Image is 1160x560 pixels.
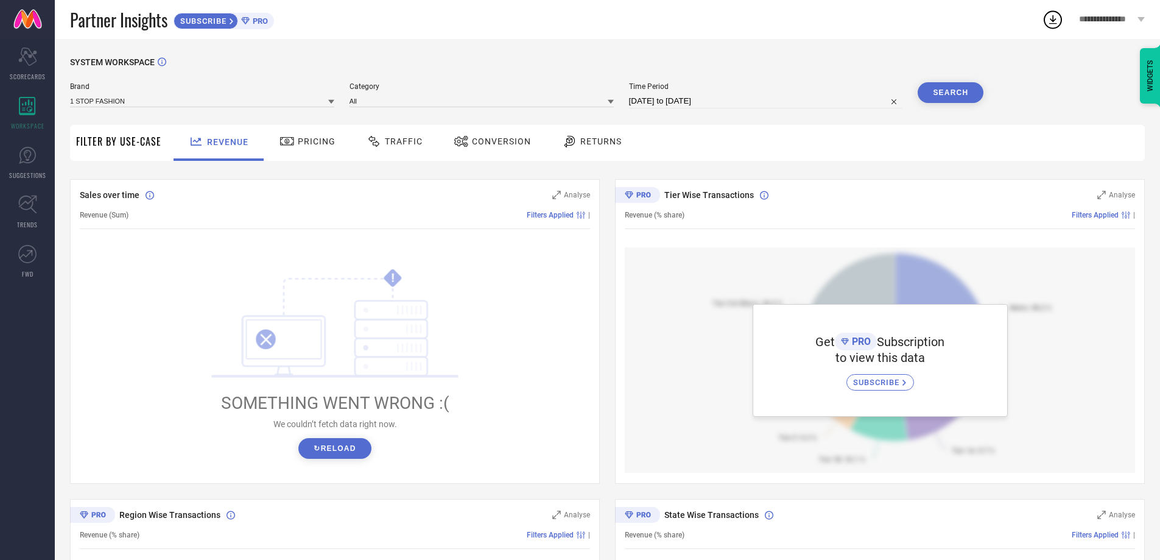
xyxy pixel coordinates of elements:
span: Traffic [385,136,423,146]
span: Analyse [1109,191,1135,199]
span: PRO [849,336,871,347]
span: SCORECARDS [10,72,46,81]
span: Subscription [877,335,944,349]
span: Tier Wise Transactions [664,190,754,200]
span: Category [350,82,614,91]
span: | [588,531,590,539]
a: SUBSCRIBE [846,365,914,391]
span: Filters Applied [1072,211,1119,219]
span: Filters Applied [527,211,574,219]
svg: Zoom [1097,511,1106,519]
span: PRO [250,16,268,26]
span: | [588,211,590,219]
div: Open download list [1042,9,1064,30]
span: | [1133,531,1135,539]
span: | [1133,211,1135,219]
span: Revenue (% share) [80,531,139,539]
button: Search [918,82,983,103]
svg: Zoom [552,511,561,519]
span: Revenue (% share) [625,211,684,219]
span: SUBSCRIBE [174,16,230,26]
span: Time Period [629,82,903,91]
span: State Wise Transactions [664,510,759,520]
span: Sales over time [80,190,139,200]
span: Region Wise Transactions [119,510,220,520]
span: FWD [22,269,33,278]
a: SUBSCRIBEPRO [174,10,274,29]
div: Premium [70,507,115,525]
span: Revenue (% share) [625,531,684,539]
span: Revenue (Sum) [80,211,128,219]
span: Brand [70,82,334,91]
span: Filter By Use-Case [76,134,161,149]
span: We couldn’t fetch data right now. [273,419,397,429]
span: SYSTEM WORKSPACE [70,57,155,67]
span: Analyse [564,191,590,199]
span: SOMETHING WENT WRONG :( [221,393,449,413]
svg: Zoom [1097,191,1106,199]
div: Premium [615,187,660,205]
span: Revenue [207,137,248,147]
button: ↻Reload [298,438,371,459]
span: Returns [580,136,622,146]
input: Select time period [629,94,903,108]
span: to view this data [835,350,925,365]
span: Get [815,335,835,349]
span: WORKSPACE [11,121,44,130]
span: TRENDS [17,220,38,229]
span: Analyse [1109,511,1135,519]
svg: Zoom [552,191,561,199]
span: Filters Applied [1072,531,1119,539]
span: Pricing [298,136,336,146]
div: Premium [615,507,660,525]
span: Filters Applied [527,531,574,539]
span: Partner Insights [70,7,167,32]
span: Analyse [564,511,590,519]
span: SUBSCRIBE [853,378,902,387]
span: SUGGESTIONS [9,171,46,180]
span: Conversion [472,136,531,146]
tspan: ! [392,271,395,285]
